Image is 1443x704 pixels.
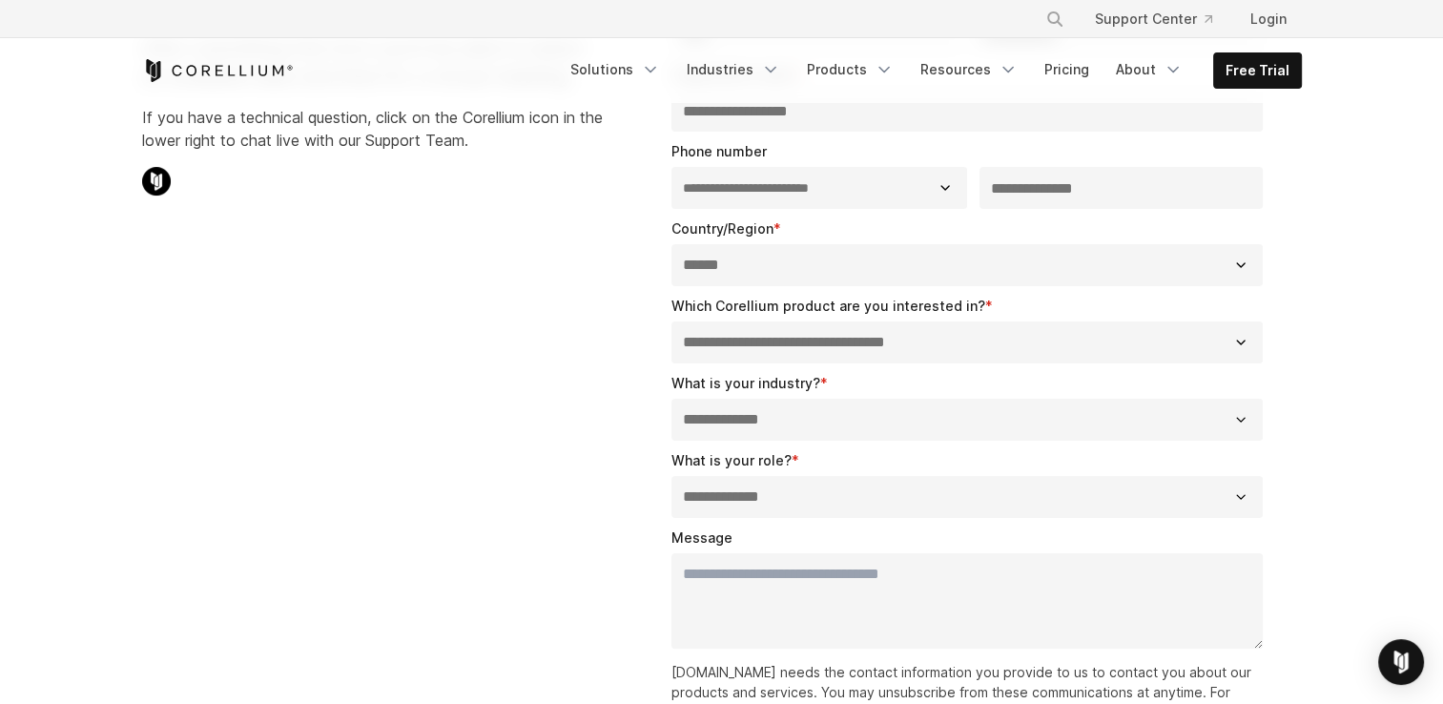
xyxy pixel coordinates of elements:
[142,59,294,82] a: Corellium Home
[1214,53,1301,88] a: Free Trial
[671,143,767,159] span: Phone number
[675,52,792,87] a: Industries
[795,52,905,87] a: Products
[671,375,820,391] span: What is your industry?
[1235,2,1302,36] a: Login
[142,106,603,152] p: If you have a technical question, click on the Corellium icon in the lower right to chat live wit...
[671,452,792,468] span: What is your role?
[1104,52,1194,87] a: About
[142,167,171,196] img: Corellium Chat Icon
[1378,639,1424,685] div: Open Intercom Messenger
[559,52,1302,89] div: Navigation Menu
[559,52,671,87] a: Solutions
[1038,2,1072,36] button: Search
[1033,52,1101,87] a: Pricing
[671,529,732,546] span: Message
[671,220,773,237] span: Country/Region
[671,298,985,314] span: Which Corellium product are you interested in?
[909,52,1029,87] a: Resources
[1022,2,1302,36] div: Navigation Menu
[1080,2,1227,36] a: Support Center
